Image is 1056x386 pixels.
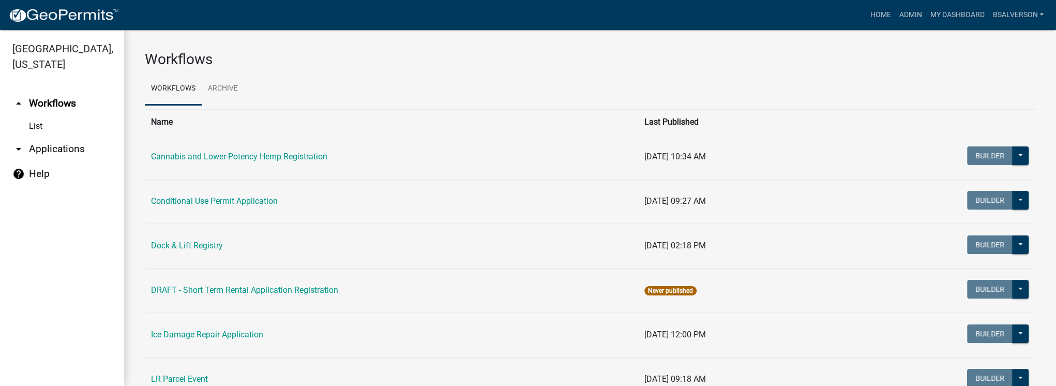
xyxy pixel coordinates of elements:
a: Archive [202,72,244,106]
a: Cannabis and Lower-Potency Hemp Registration [151,152,327,161]
a: Home [866,5,895,25]
span: [DATE] 02:18 PM [644,241,706,250]
a: Conditional Use Permit Application [151,196,278,206]
span: [DATE] 09:27 AM [644,196,706,206]
span: [DATE] 09:18 AM [644,374,706,384]
a: Ice Damage Repair Application [151,330,263,339]
a: LR Parcel Event [151,374,208,384]
button: Builder [967,235,1013,254]
a: BSALVERSON [988,5,1048,25]
th: Last Published [638,109,888,135]
button: Builder [967,324,1013,343]
i: arrow_drop_up [12,97,25,110]
button: Builder [967,146,1013,165]
button: Builder [967,280,1013,299]
a: DRAFT - Short Term Rental Application Registration [151,285,338,295]
span: [DATE] 10:34 AM [644,152,706,161]
a: My Dashboard [926,5,988,25]
a: Workflows [145,72,202,106]
span: Never published [644,286,697,295]
i: help [12,168,25,180]
th: Name [145,109,638,135]
h3: Workflows [145,51,1035,68]
a: Admin [895,5,926,25]
button: Builder [967,191,1013,210]
span: [DATE] 12:00 PM [644,330,706,339]
a: Dock & Lift Registry [151,241,223,250]
i: arrow_drop_down [12,143,25,155]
